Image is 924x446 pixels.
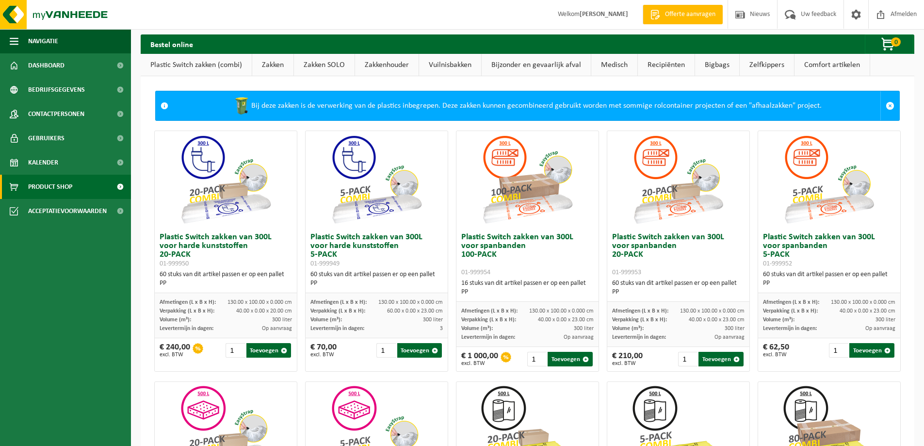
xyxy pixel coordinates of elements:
span: Dashboard [28,53,65,78]
span: 130.00 x 100.00 x 0.000 cm [227,299,292,305]
a: Plastic Switch zakken (combi) [141,54,252,76]
span: 40.00 x 0.00 x 20.00 cm [236,308,292,314]
span: Op aanvraag [262,326,292,331]
span: Kalender [28,150,58,175]
a: Bijzonder en gevaarlijk afval [482,54,591,76]
a: Zakken SOLO [294,54,355,76]
span: Volume (m³): [461,326,493,331]
img: 01-999954 [479,131,576,228]
button: 0 [865,34,913,54]
img: 01-999953 [630,131,727,228]
span: Bedrijfsgegevens [28,78,85,102]
input: 1 [678,352,697,366]
span: 300 liter [875,317,895,323]
span: Afmetingen (L x B x H): [612,308,668,314]
span: 01-999949 [310,260,340,267]
span: Afmetingen (L x B x H): [310,299,367,305]
span: 0 [891,37,901,47]
div: PP [461,288,594,297]
div: € 1 000,00 [461,352,498,366]
span: Acceptatievoorwaarden [28,199,107,223]
div: € 62,50 [763,343,789,358]
span: Levertermijn in dagen: [310,326,364,331]
div: 60 stuks van dit artikel passen er op een pallet [160,270,292,288]
span: Verpakking (L x B x H): [763,308,818,314]
span: 300 liter [423,317,443,323]
span: Verpakking (L x B x H): [612,317,667,323]
button: Toevoegen [397,343,442,358]
span: Afmetingen (L x B x H): [763,299,819,305]
span: 40.00 x 0.00 x 23.00 cm [538,317,594,323]
div: PP [763,279,895,288]
span: Levertermijn in dagen: [160,326,213,331]
span: 60.00 x 0.00 x 23.00 cm [387,308,443,314]
span: Levertermijn in dagen: [461,334,515,340]
input: 1 [376,343,396,358]
button: Toevoegen [246,343,292,358]
input: 1 [829,343,848,358]
a: Comfort artikelen [794,54,870,76]
button: Toevoegen [548,352,593,366]
h3: Plastic Switch zakken van 300L voor spanbanden 100-PACK [461,233,594,277]
h3: Plastic Switch zakken van 300L voor spanbanden 5-PACK [763,233,895,268]
span: Afmetingen (L x B x H): [160,299,216,305]
span: 01-999950 [160,260,189,267]
span: 40.00 x 0.00 x 23.00 cm [689,317,745,323]
img: 01-999949 [328,131,425,228]
span: Verpakking (L x B x H): [461,317,516,323]
span: excl. BTW [310,352,337,358]
span: 01-999954 [461,269,490,276]
a: Zakken [252,54,293,76]
div: 60 stuks van dit artikel passen er op een pallet [310,270,443,288]
span: 40.00 x 0.00 x 23.00 cm [840,308,895,314]
span: Levertermijn in dagen: [612,334,666,340]
a: Recipiënten [638,54,695,76]
button: Toevoegen [698,352,744,366]
strong: [PERSON_NAME] [580,11,628,18]
span: Op aanvraag [564,334,594,340]
span: 300 liter [574,326,594,331]
span: Contactpersonen [28,102,84,126]
span: Offerte aanvragen [663,10,718,19]
h3: Plastic Switch zakken van 300L voor harde kunststoffen 5-PACK [310,233,443,268]
span: 130.00 x 100.00 x 0.000 cm [529,308,594,314]
span: Navigatie [28,29,58,53]
a: Zakkenhouder [355,54,419,76]
span: Verpakking (L x B x H): [160,308,214,314]
span: 130.00 x 100.00 x 0.000 cm [831,299,895,305]
span: Volume (m³): [612,326,644,331]
span: 01-999952 [763,260,792,267]
span: 01-999953 [612,269,641,276]
img: 01-999950 [177,131,274,228]
span: Volume (m³): [160,317,191,323]
input: 1 [527,352,547,366]
div: PP [310,279,443,288]
span: excl. BTW [612,361,643,366]
a: Zelfkippers [740,54,794,76]
span: Volume (m³): [310,317,342,323]
span: 130.00 x 100.00 x 0.000 cm [680,308,745,314]
span: Op aanvraag [714,334,745,340]
span: Product Shop [28,175,72,199]
a: Bigbags [695,54,739,76]
h2: Bestel online [141,34,203,53]
h3: Plastic Switch zakken van 300L voor harde kunststoffen 20-PACK [160,233,292,268]
span: Volume (m³): [763,317,794,323]
span: Op aanvraag [865,326,895,331]
a: Vuilnisbakken [419,54,481,76]
div: 16 stuks van dit artikel passen er op een pallet [461,279,594,297]
span: excl. BTW [763,352,789,358]
div: € 70,00 [310,343,337,358]
span: Gebruikers [28,126,65,150]
span: excl. BTW [461,361,498,366]
a: Offerte aanvragen [643,5,723,24]
a: Medisch [591,54,637,76]
a: Sluit melding [880,91,899,120]
div: 60 stuks van dit artikel passen er op een pallet [763,270,895,288]
span: Afmetingen (L x B x H): [461,308,518,314]
span: Levertermijn in dagen: [763,326,817,331]
h3: Plastic Switch zakken van 300L voor spanbanden 20-PACK [612,233,745,277]
span: 300 liter [725,326,745,331]
div: PP [612,288,745,297]
div: € 240,00 [160,343,190,358]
